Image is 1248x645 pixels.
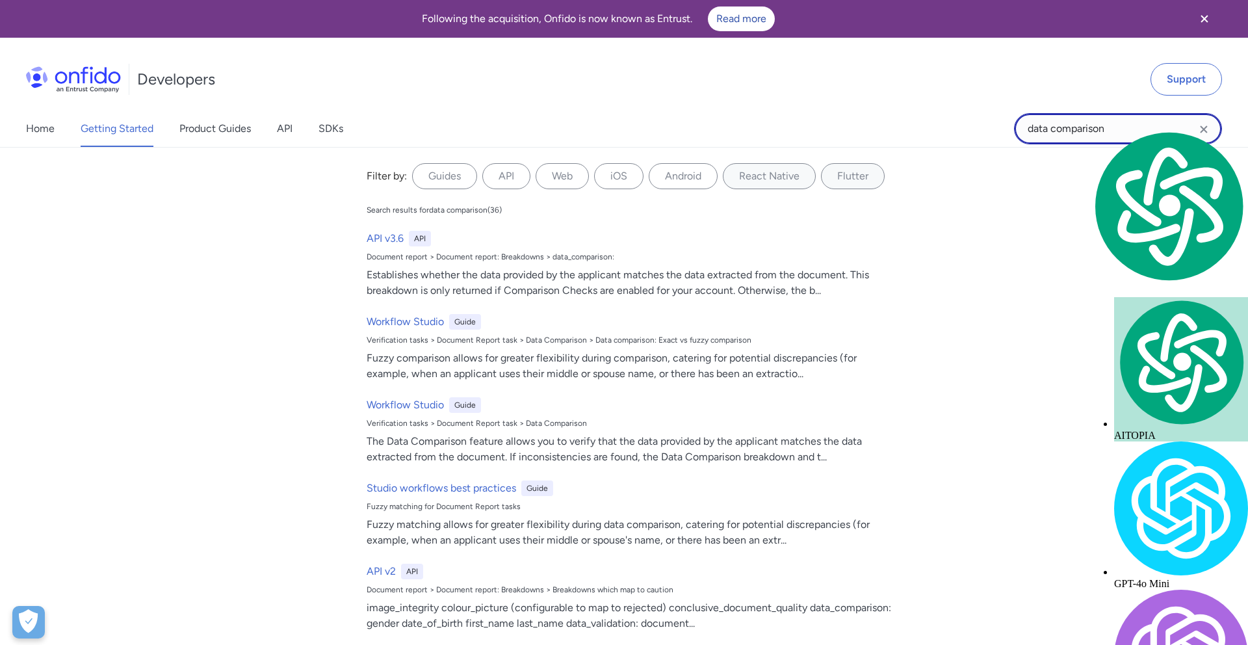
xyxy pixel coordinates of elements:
img: Onfido Logo [26,66,121,92]
h6: Studio workflows best practices [367,480,516,496]
div: Following the acquisition, Onfido is now known as Entrust. [16,7,1180,31]
h6: Workflow Studio [367,314,444,330]
div: API [409,231,431,246]
label: Android [649,163,718,189]
div: Document report > Document report: Breakdowns > data_comparison: [367,252,892,262]
a: Getting Started [81,111,153,147]
label: API [482,163,530,189]
label: Flutter [821,163,885,189]
h6: API v3.6 [367,231,404,246]
div: GPT-4o Mini [1114,441,1248,590]
button: Open Preferences [12,606,45,638]
a: Workflow StudioGuideVerification tasks > Document Report task > Data Comparison > Data comparison... [361,309,897,387]
label: React Native [723,163,816,189]
div: The Data Comparison feature allows you to verify that the data provided by the applicant matches ... [367,434,892,465]
div: Guide [449,314,481,330]
div: Cookie Preferences [12,606,45,638]
h6: API v2 [367,564,396,579]
a: API v2APIDocument report > Document report: Breakdowns > Breakdowns which map to cautionimage_int... [361,559,897,637]
div: image_integrity colour_picture (configurable to map to rejected) conclusive_document_quality data... [367,600,892,631]
label: iOS [594,163,643,189]
div: Search results for data comparison ( 36 ) [367,205,502,215]
a: Workflow StudioGuideVerification tasks > Document Report task > Data ComparisonThe Data Compariso... [361,392,897,470]
div: Establishes whether the data provided by the applicant matches the data extracted from the docume... [367,267,892,298]
a: API v3.6APIDocument report > Document report: Breakdowns > data_comparison:Establishes whether th... [361,226,897,304]
label: Guides [412,163,477,189]
a: Home [26,111,55,147]
a: SDKs [318,111,343,147]
a: Studio workflows best practicesGuideFuzzy matching for Document Report tasksFuzzy matching allows... [361,475,897,553]
h1: Developers [137,69,215,90]
label: Web [536,163,589,189]
a: Support [1150,63,1222,96]
div: Filter by: [367,168,407,184]
div: Fuzzy matching for Document Report tasks [367,501,892,512]
div: AITOPIA [1114,297,1248,442]
div: Verification tasks > Document Report task > Data Comparison > Data comparison: Exact vs fuzzy com... [367,335,892,345]
a: Product Guides [179,111,251,147]
h6: Workflow Studio [367,397,444,413]
svg: Clear search field button [1196,122,1212,137]
a: Read more [708,7,775,31]
a: API [277,111,292,147]
div: Document report > Document report: Breakdowns > Breakdowns which map to caution [367,585,892,595]
div: Verification tasks > Document Report task > Data Comparison [367,418,892,428]
div: Fuzzy matching allows for greater flexibility during data comparison, catering for potential disc... [367,517,892,548]
button: Close banner [1180,3,1228,35]
svg: Close banner [1197,11,1212,27]
div: Guide [521,480,553,496]
div: Fuzzy comparison allows for greater flexibility during comparison, catering for potential discrep... [367,350,892,382]
div: Guide [449,397,481,413]
input: Onfido search input field [1014,113,1222,144]
div: API [401,564,423,579]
